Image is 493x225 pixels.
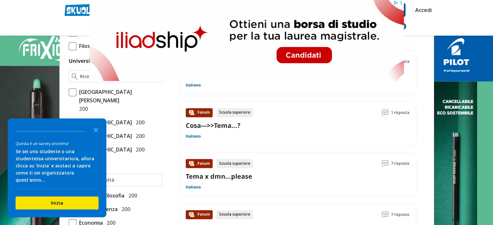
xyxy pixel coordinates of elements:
[76,118,132,127] span: [GEOGRAPHIC_DATA]
[80,73,159,80] input: Ricerca universita
[16,197,99,209] button: Inizia
[391,108,409,117] span: 1 risposta
[72,73,78,80] img: Ricerca universita
[80,177,159,183] input: Ricerca facoltà
[391,159,409,168] span: 7 risposte
[186,121,241,130] a: Cosa--->>Tema...?
[186,159,213,168] div: Forum
[188,160,195,167] img: Forum contenuto
[382,211,388,218] img: Commenti lettura
[382,109,388,116] img: Commenti lettura
[133,132,145,140] span: 200
[16,141,99,147] div: Questa è un survey anonima!
[69,57,96,64] label: Università
[186,134,201,139] a: Italiano
[133,118,145,127] span: 200
[119,205,130,213] span: 200
[217,108,253,117] div: Scuola superiore
[217,210,253,219] div: Scuola superiore
[76,42,123,50] span: Filosofia Moderna
[76,88,162,105] span: [GEOGRAPHIC_DATA][PERSON_NAME]
[76,105,88,113] span: 200
[8,118,106,217] div: Survey
[391,210,409,219] span: 7 risposte
[89,123,102,136] button: Close the survey
[186,172,252,181] a: Tema x dmn...please
[217,159,253,168] div: Scuola superiore
[186,108,213,117] div: Forum
[186,83,201,88] a: Italiano
[415,3,429,17] a: Accedi
[133,145,145,154] span: 200
[186,210,213,219] div: Forum
[16,148,99,184] div: Se sei uno studente o una studentessa universitario/a, allora clicca su 'Inizia' e aiutaci a capi...
[382,160,388,167] img: Commenti lettura
[126,191,137,200] span: 200
[188,211,195,218] img: Forum contenuto
[186,185,201,190] a: Italiano
[188,109,195,116] img: Forum contenuto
